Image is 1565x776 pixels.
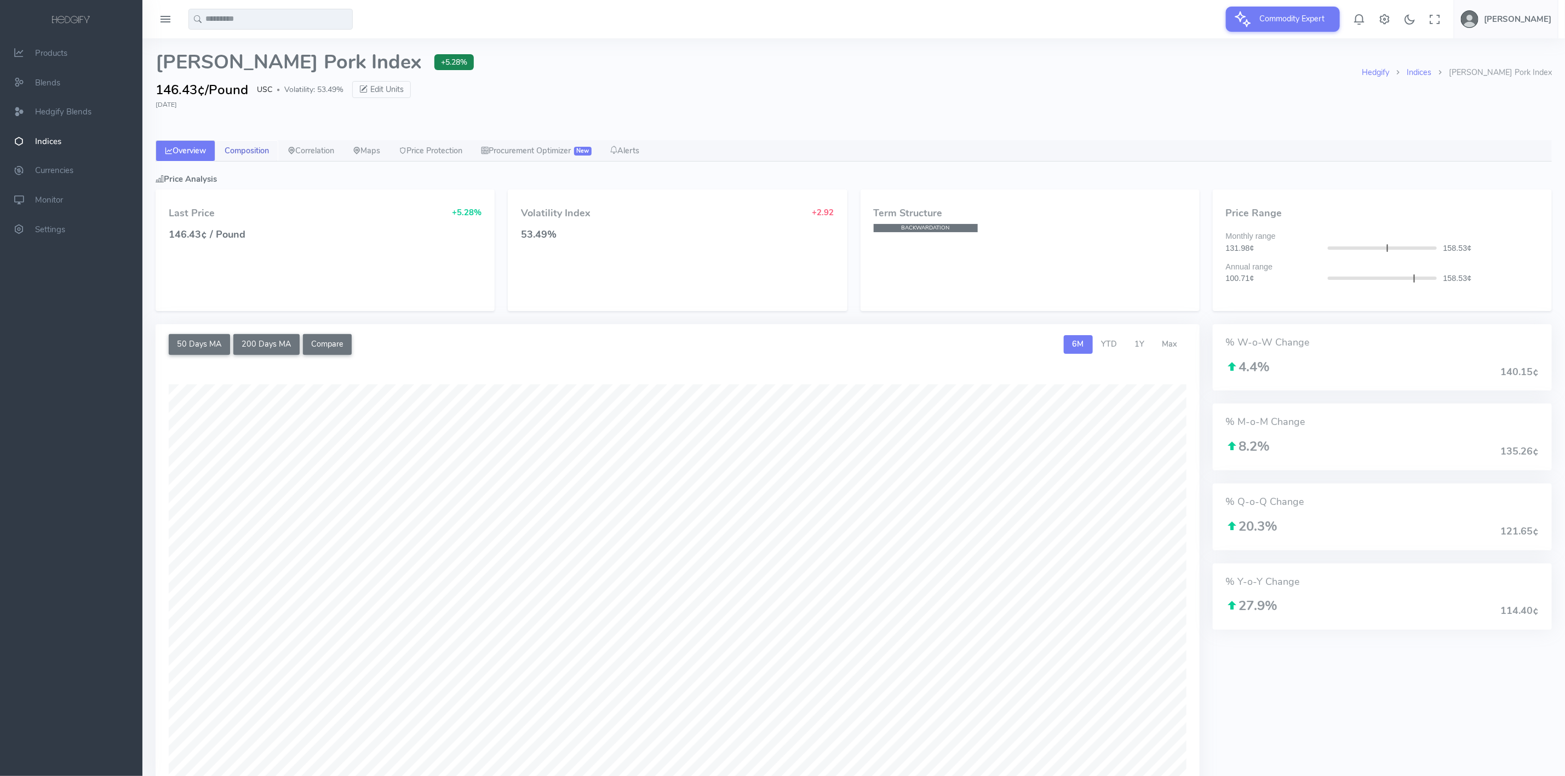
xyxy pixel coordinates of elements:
[874,208,1186,219] h4: Term Structure
[1407,67,1431,78] a: Indices
[1253,7,1332,31] span: Commodity Expert
[303,334,352,355] button: Compare
[169,208,215,219] h4: Last Price
[257,84,272,95] span: USC
[1226,7,1340,32] button: Commodity Expert
[434,54,474,70] span: +5.28%
[1219,243,1328,255] div: 131.98¢
[1162,338,1178,349] span: Max
[233,334,300,355] button: 200 Days MA
[156,51,421,73] span: [PERSON_NAME] Pork Index
[1219,273,1328,285] div: 100.71¢
[169,229,481,240] h4: 146.43¢ / Pound
[521,229,834,240] h4: 53.49%
[1226,577,1539,588] h4: % Y-o-Y Change
[35,224,65,235] span: Settings
[812,207,834,218] span: +2.92
[574,147,592,156] span: New
[156,80,248,100] span: 146.43¢/Pound
[1500,606,1539,617] h4: 114.40¢
[1226,438,1270,455] span: 8.2%
[1226,497,1539,508] h4: % Q-o-Q Change
[278,140,343,162] a: Correlation
[1226,337,1539,348] h4: % W-o-W Change
[352,81,411,99] button: Edit Units
[156,175,1552,183] h5: Price Analysis
[284,84,343,95] span: Volatility: 53.49%
[1226,417,1539,428] h4: % M-o-M Change
[35,194,63,205] span: Monitor
[1073,338,1084,349] span: 6M
[1461,10,1478,28] img: user-image
[50,14,93,26] img: logo
[1500,446,1539,457] h4: 135.26¢
[1226,13,1340,24] a: Commodity Expert
[169,334,230,355] button: 50 Days MA
[452,207,481,218] span: +5.28%
[874,224,978,232] span: BACKWARDATION
[472,140,601,162] a: Procurement Optimizer
[1500,526,1539,537] h4: 121.65¢
[1362,67,1389,78] a: Hedgify
[521,208,591,219] h4: Volatility Index
[1484,15,1551,24] h5: [PERSON_NAME]
[1431,67,1552,79] li: [PERSON_NAME] Pork Index
[1226,208,1539,219] h4: Price Range
[35,77,60,88] span: Blends
[1102,338,1117,349] span: YTD
[1135,338,1145,349] span: 1Y
[1437,273,1545,285] div: 158.53¢
[1226,597,1278,614] span: 27.9%
[35,106,91,117] span: Hedgify Blends
[35,165,73,176] span: Currencies
[1226,358,1270,376] span: 4.4%
[1226,518,1278,535] span: 20.3%
[601,140,649,162] a: Alerts
[1437,243,1545,255] div: 158.53¢
[35,136,61,147] span: Indices
[156,100,1552,110] div: [DATE]
[156,140,215,162] a: Overview
[343,140,389,162] a: Maps
[1219,261,1545,273] div: Annual range
[1219,231,1545,243] div: Monthly range
[215,140,278,162] a: Composition
[35,48,67,59] span: Products
[389,140,472,162] a: Price Protection
[277,87,280,93] span: ●
[1500,367,1539,378] h4: 140.15¢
